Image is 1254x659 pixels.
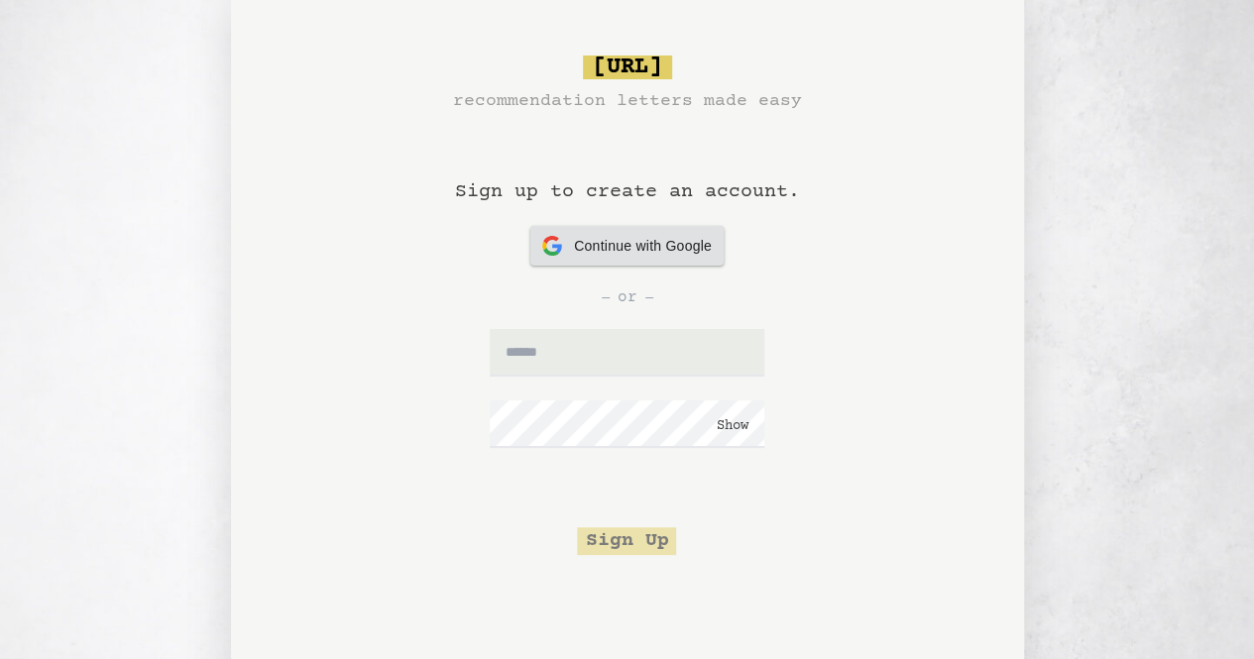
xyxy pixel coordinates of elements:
[453,87,802,115] h3: recommendation letters made easy
[717,416,748,436] button: Show
[577,527,676,555] button: Sign Up
[574,236,712,257] span: Continue with Google
[455,115,800,226] h1: Sign up to create an account.
[618,285,637,309] span: or
[583,55,672,79] span: [URL]
[530,226,724,266] button: Continue with Google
